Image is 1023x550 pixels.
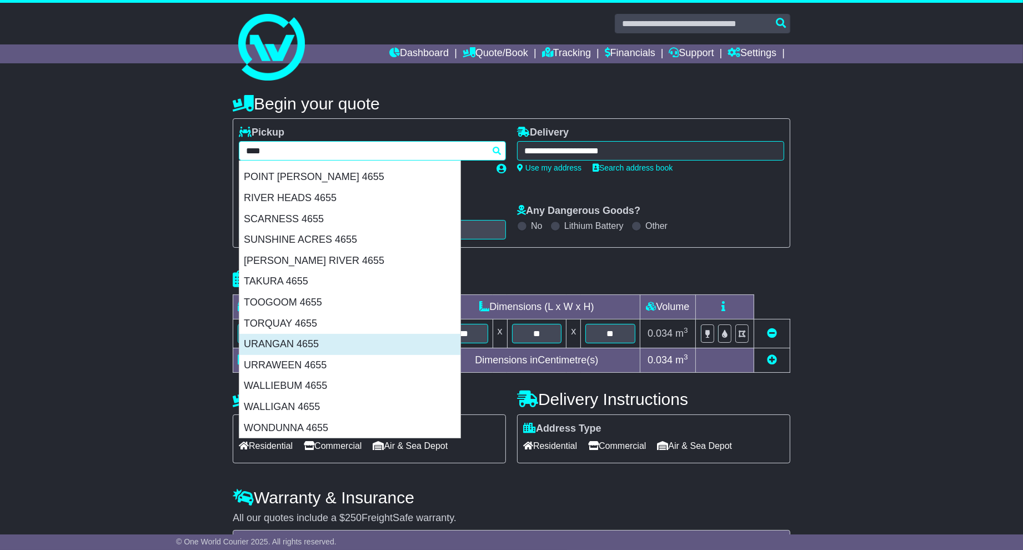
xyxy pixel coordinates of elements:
[239,292,460,313] div: TOOGOOM 4655
[239,334,460,355] div: URANGAN 4655
[767,328,777,339] a: Remove this item
[684,353,688,361] sup: 3
[648,354,673,366] span: 0.034
[239,251,460,272] div: [PERSON_NAME] RIVER 4655
[239,209,460,230] div: SCARNESS 4655
[648,328,673,339] span: 0.034
[239,188,460,209] div: RIVER HEADS 4655
[233,390,506,408] h4: Pickup Instructions
[684,326,688,334] sup: 3
[564,221,624,231] label: Lithium Battery
[239,127,284,139] label: Pickup
[373,437,448,454] span: Air & Sea Depot
[304,437,362,454] span: Commercial
[433,294,640,319] td: Dimensions (L x W x H)
[523,437,577,454] span: Residential
[517,390,790,408] h4: Delivery Instructions
[658,437,733,454] span: Air & Sea Depot
[239,229,460,251] div: SUNSHINE ACRES 4655
[239,437,293,454] span: Residential
[669,44,714,63] a: Support
[523,423,601,435] label: Address Type
[233,294,326,319] td: Type
[239,167,460,188] div: POINT [PERSON_NAME] 4655
[463,44,528,63] a: Quote/Book
[176,537,337,546] span: © One World Courier 2025. All rights reserved.
[239,376,460,397] div: WALLIEBUM 4655
[493,319,507,348] td: x
[593,163,673,172] a: Search address book
[640,294,695,319] td: Volume
[233,512,790,524] div: All our quotes include a $ FreightSafe warranty.
[239,397,460,418] div: WALLIGAN 4655
[233,94,790,113] h4: Begin your quote
[645,221,668,231] label: Other
[566,319,581,348] td: x
[239,313,460,334] div: TORQUAY 4655
[233,270,372,288] h4: Package details |
[531,221,542,231] label: No
[767,354,777,366] a: Add new item
[542,44,591,63] a: Tracking
[728,44,776,63] a: Settings
[433,348,640,372] td: Dimensions in Centimetre(s)
[239,271,460,292] div: TAKURA 4655
[588,437,646,454] span: Commercial
[517,127,569,139] label: Delivery
[675,328,688,339] span: m
[605,44,655,63] a: Financials
[675,354,688,366] span: m
[239,418,460,439] div: WONDUNNA 4655
[233,488,790,507] h4: Warranty & Insurance
[517,205,640,217] label: Any Dangerous Goods?
[239,355,460,376] div: URRAWEEN 4655
[517,163,581,172] a: Use my address
[345,512,362,523] span: 250
[233,348,326,372] td: Total
[389,44,449,63] a: Dashboard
